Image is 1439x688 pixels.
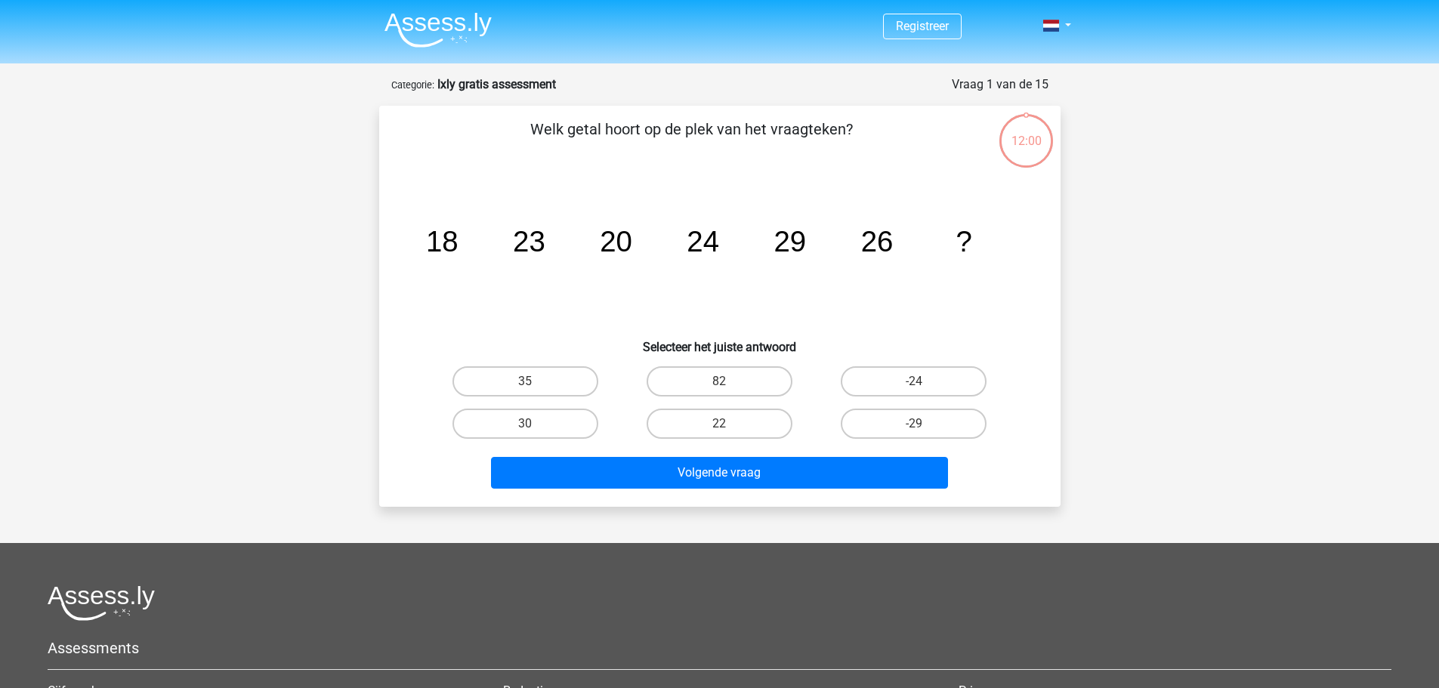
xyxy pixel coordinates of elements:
tspan: 23 [513,225,545,258]
tspan: 24 [687,225,719,258]
p: Welk getal hoort op de plek van het vraagteken? [403,118,980,163]
tspan: 18 [425,225,458,258]
label: -29 [841,409,987,439]
tspan: 20 [600,225,632,258]
div: Vraag 1 van de 15 [952,76,1048,94]
div: 12:00 [998,113,1055,150]
h6: Selecteer het juiste antwoord [403,328,1036,354]
label: 30 [452,409,598,439]
label: 35 [452,366,598,396]
label: 82 [647,366,792,396]
img: Assessly logo [48,585,155,621]
a: Registreer [896,19,949,33]
label: 22 [647,409,792,439]
tspan: ? [956,225,971,258]
tspan: 26 [860,225,893,258]
button: Volgende vraag [491,457,948,489]
img: Assessly [384,12,492,48]
small: Categorie: [391,79,434,91]
label: -24 [841,366,987,396]
h5: Assessments [48,639,1391,657]
tspan: 29 [774,225,806,258]
strong: Ixly gratis assessment [437,77,556,91]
